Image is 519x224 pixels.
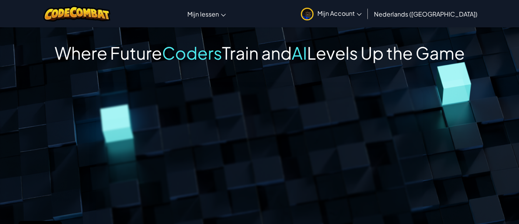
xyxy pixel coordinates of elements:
[162,42,222,64] span: Coders
[297,2,365,26] a: Mijn Account
[222,42,292,64] span: Train and
[370,3,481,24] a: Nederlands ([GEOGRAPHIC_DATA])
[187,10,219,18] span: Mijn lessen
[292,42,307,64] span: AI
[301,8,314,20] img: avatar
[55,42,162,64] span: Where Future
[374,10,477,18] span: Nederlands ([GEOGRAPHIC_DATA])
[317,9,362,17] span: Mijn Account
[43,6,111,22] img: CodeCombat logo
[307,42,465,64] span: Levels Up the Game
[184,3,230,24] a: Mijn lessen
